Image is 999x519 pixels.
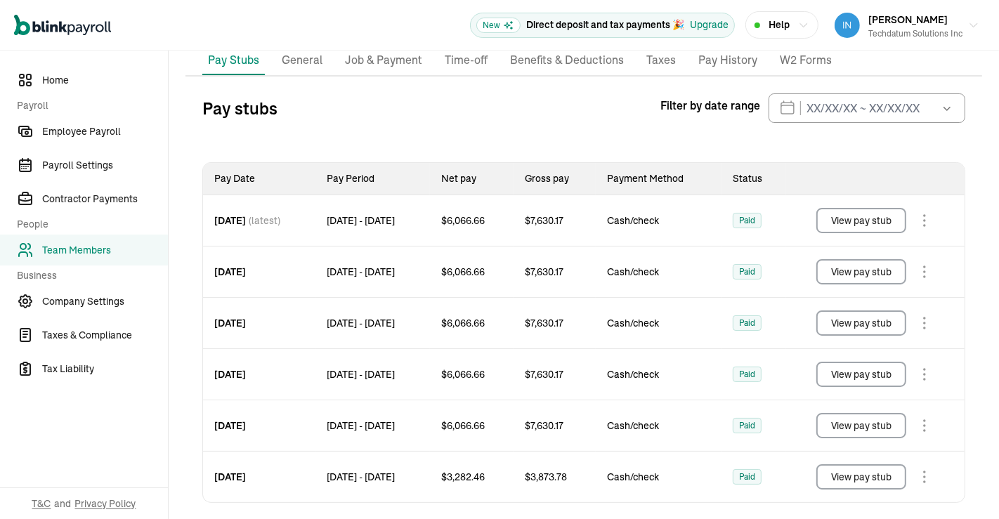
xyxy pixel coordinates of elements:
[525,367,563,381] span: $ 7,630.17
[327,367,395,381] span: [DATE] - [DATE]
[660,97,760,114] span: Filter by date range
[17,98,159,113] span: Payroll
[769,18,790,32] span: Help
[816,413,906,438] button: View pay stub
[745,11,818,39] button: Help
[441,265,485,279] span: $ 6,066.66
[203,163,315,195] th: Pay Date
[315,163,431,195] th: Pay Period
[596,163,721,195] th: Payment Method
[607,419,710,433] span: Cash/check
[690,18,729,32] button: Upgrade
[829,8,985,43] button: [PERSON_NAME]Techdatum Solutions Inc
[75,497,136,511] span: Privacy Policy
[441,213,485,228] span: $ 6,066.66
[646,51,676,70] p: Taxes
[327,316,395,330] span: [DATE] - [DATE]
[816,464,906,490] button: View pay stub
[214,265,246,279] span: [DATE]
[42,362,168,376] span: Tax Liability
[42,124,168,139] span: Employee Payroll
[202,97,277,119] h3: Pay stubs
[525,419,563,433] span: $ 7,630.17
[769,93,965,123] input: XX/XX/XX ~ XX/XX/XX
[739,367,755,381] span: Paid
[476,18,521,33] span: New
[441,316,485,330] span: $ 6,066.66
[525,265,563,279] span: $ 7,630.17
[282,51,322,70] p: General
[607,470,710,484] span: Cash/check
[816,310,906,336] button: View pay stub
[739,265,755,279] span: Paid
[430,163,514,195] th: Net pay
[327,470,395,484] span: [DATE] - [DATE]
[525,316,563,330] span: $ 7,630.17
[816,208,906,233] button: View pay stub
[739,213,755,228] span: Paid
[441,470,485,484] span: $ 3,282.46
[249,213,280,228] span: (latest)
[816,362,906,387] button: View pay stub
[214,419,246,433] span: [DATE]
[607,316,710,330] span: Cash/check
[607,367,710,381] span: Cash/check
[739,419,755,433] span: Paid
[327,419,395,433] span: [DATE] - [DATE]
[327,265,395,279] span: [DATE] - [DATE]
[17,268,159,283] span: Business
[525,470,567,484] span: $ 3,873.78
[214,367,246,381] span: [DATE]
[816,259,906,284] button: View pay stub
[525,213,563,228] span: $ 7,630.17
[721,163,787,195] th: Status
[214,316,246,330] span: [DATE]
[42,73,168,88] span: Home
[868,27,962,40] div: Techdatum Solutions Inc
[14,5,111,46] nav: Global
[208,51,259,68] p: Pay Stubs
[42,243,168,258] span: Team Members
[780,51,832,70] p: W2 Forms
[42,192,168,206] span: Contractor Payments
[42,328,168,343] span: Taxes & Compliance
[698,51,757,70] p: Pay History
[607,265,710,279] span: Cash/check
[445,51,488,70] p: Time-off
[42,294,168,309] span: Company Settings
[345,51,422,70] p: Job & Payment
[17,217,159,232] span: People
[510,51,624,70] p: Benefits & Deductions
[441,419,485,433] span: $ 6,066.66
[526,18,684,32] p: Direct deposit and tax payments 🎉
[739,470,755,484] span: Paid
[42,158,168,173] span: Payroll Settings
[739,316,755,330] span: Paid
[214,470,246,484] span: [DATE]
[514,163,596,195] th: Gross pay
[929,452,999,519] iframe: Chat Widget
[327,213,395,228] span: [DATE] - [DATE]
[32,497,51,511] span: T&C
[868,13,948,26] span: [PERSON_NAME]
[214,213,246,228] span: [DATE]
[607,213,710,228] span: Cash/check
[441,367,485,381] span: $ 6,066.66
